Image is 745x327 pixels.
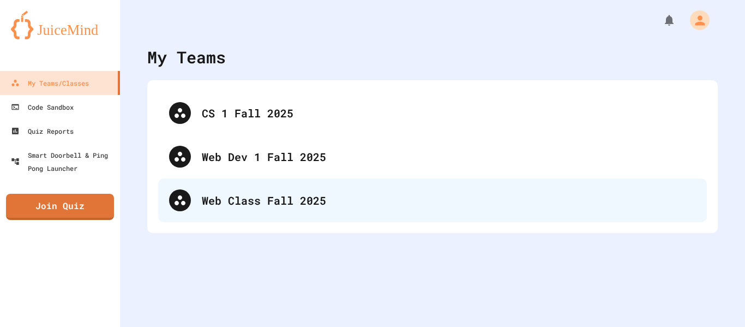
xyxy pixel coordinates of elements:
div: Code Sandbox [11,100,74,114]
div: Quiz Reports [11,124,74,138]
div: Web Class Fall 2025 [202,192,696,209]
div: My Notifications [642,11,678,29]
div: Web Dev 1 Fall 2025 [158,135,707,179]
img: logo-orange.svg [11,11,109,39]
div: Web Class Fall 2025 [158,179,707,222]
div: My Account [678,8,712,33]
div: My Teams [147,45,226,69]
div: Web Dev 1 Fall 2025 [202,148,696,165]
div: CS 1 Fall 2025 [202,105,696,121]
div: Smart Doorbell & Ping Pong Launcher [11,148,116,175]
a: Join Quiz [6,194,114,220]
div: CS 1 Fall 2025 [158,91,707,135]
div: My Teams/Classes [11,76,89,90]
